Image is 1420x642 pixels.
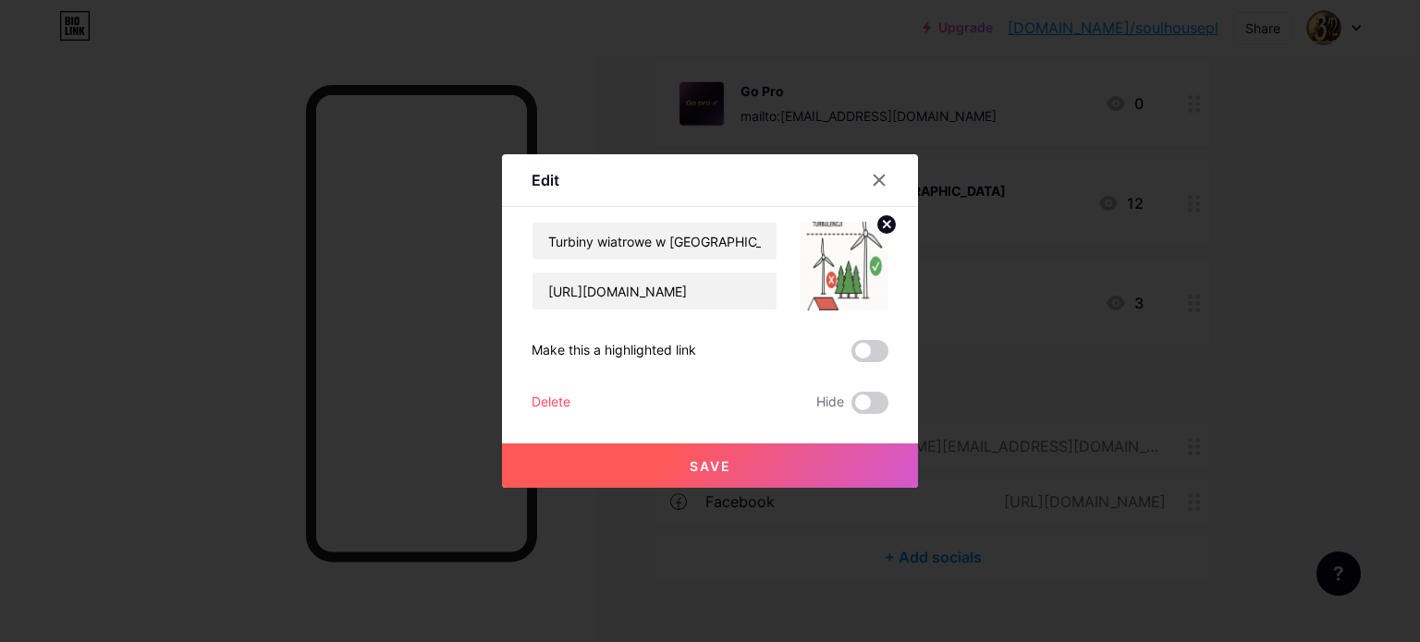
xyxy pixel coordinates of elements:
input: Title [532,223,777,260]
div: Edit [532,169,559,191]
span: Hide [816,392,844,414]
input: URL [532,273,777,309]
button: Save [502,443,918,488]
div: Make this a highlighted link [532,340,696,362]
img: link_thumbnail [800,222,888,310]
div: Delete [532,392,570,414]
span: Save [690,458,731,474]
